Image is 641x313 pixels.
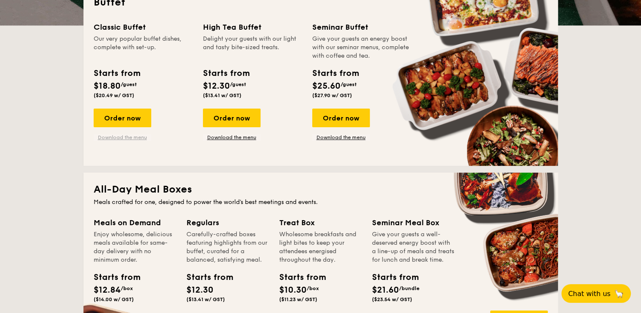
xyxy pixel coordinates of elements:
[186,230,269,264] div: Carefully-crafted boxes featuring highlights from our buffet, curated for a balanced, satisfying ...
[372,217,455,229] div: Seminar Meal Box
[279,271,317,284] div: Starts from
[94,92,134,98] span: ($20.49 w/ GST)
[312,67,358,80] div: Starts from
[203,67,249,80] div: Starts from
[312,134,370,141] a: Download the menu
[94,81,121,91] span: $18.80
[203,21,302,33] div: High Tea Buffet
[614,289,624,299] span: 🦙
[312,81,341,91] span: $25.60
[203,35,302,60] div: Delight your guests with our light and tasty bite-sized treats.
[94,217,176,229] div: Meals on Demand
[203,109,261,127] div: Order now
[279,285,307,295] span: $10.30
[312,21,411,33] div: Seminar Buffet
[94,285,121,295] span: $12.84
[312,109,370,127] div: Order now
[94,230,176,264] div: Enjoy wholesome, delicious meals available for same-day delivery with no minimum order.
[94,67,140,80] div: Starts from
[121,285,133,291] span: /box
[372,296,412,302] span: ($23.54 w/ GST)
[279,296,317,302] span: ($11.23 w/ GST)
[186,285,214,295] span: $12.30
[203,92,241,98] span: ($13.41 w/ GST)
[94,183,548,196] h2: All-Day Meal Boxes
[203,81,230,91] span: $12.30
[94,21,193,33] div: Classic Buffet
[372,271,410,284] div: Starts from
[312,35,411,60] div: Give your guests an energy boost with our seminar menus, complete with coffee and tea.
[186,271,225,284] div: Starts from
[312,92,352,98] span: ($27.90 w/ GST)
[279,217,362,229] div: Treat Box
[341,81,357,87] span: /guest
[568,290,610,298] span: Chat with us
[372,285,399,295] span: $21.60
[203,134,261,141] a: Download the menu
[94,109,151,127] div: Order now
[230,81,246,87] span: /guest
[186,217,269,229] div: Regulars
[279,230,362,264] div: Wholesome breakfasts and light bites to keep your attendees energised throughout the day.
[561,284,631,303] button: Chat with us🦙
[372,230,455,264] div: Give your guests a well-deserved energy boost with a line-up of meals and treats for lunch and br...
[186,296,225,302] span: ($13.41 w/ GST)
[94,134,151,141] a: Download the menu
[94,35,193,60] div: Our very popular buffet dishes, complete with set-up.
[307,285,319,291] span: /box
[399,285,419,291] span: /bundle
[94,271,132,284] div: Starts from
[94,296,134,302] span: ($14.00 w/ GST)
[94,198,548,207] div: Meals crafted for one, designed to power the world's best meetings and events.
[121,81,137,87] span: /guest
